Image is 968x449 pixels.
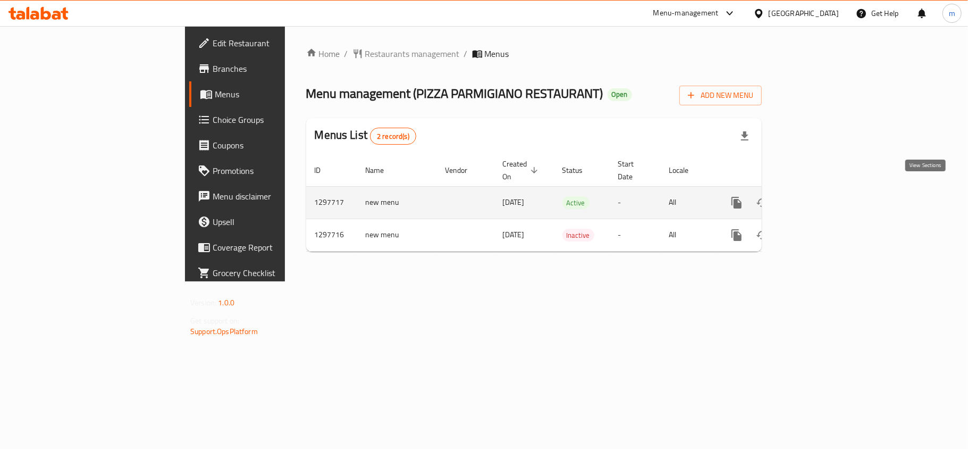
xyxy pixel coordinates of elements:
[306,47,762,60] nav: breadcrumb
[213,267,338,279] span: Grocery Checklist
[352,47,460,60] a: Restaurants management
[190,314,239,328] span: Get support on:
[688,89,753,102] span: Add New Menu
[213,241,338,254] span: Coverage Report
[189,81,347,107] a: Menus
[724,190,750,215] button: more
[365,47,460,60] span: Restaurants management
[562,196,590,209] div: Active
[503,157,541,183] span: Created On
[608,90,632,99] span: Open
[213,113,338,126] span: Choice Groups
[608,88,632,101] div: Open
[190,296,216,310] span: Version:
[750,222,775,248] button: Change Status
[464,47,468,60] li: /
[661,186,716,219] td: All
[189,107,347,132] a: Choice Groups
[213,215,338,228] span: Upsell
[189,260,347,286] a: Grocery Checklist
[366,164,398,177] span: Name
[610,219,661,251] td: -
[213,37,338,49] span: Edit Restaurant
[190,325,258,338] a: Support.OpsPlatform
[503,228,525,242] span: [DATE]
[213,164,338,177] span: Promotions
[357,219,437,251] td: new menu
[189,158,347,184] a: Promotions
[769,7,839,19] div: [GEOGRAPHIC_DATA]
[189,235,347,260] a: Coverage Report
[750,190,775,215] button: Change Status
[562,164,597,177] span: Status
[716,154,835,187] th: Actions
[213,190,338,203] span: Menu disclaimer
[189,184,347,209] a: Menu disclaimer
[503,195,525,209] span: [DATE]
[618,157,648,183] span: Start Date
[189,132,347,158] a: Coupons
[189,56,347,81] a: Branches
[315,164,335,177] span: ID
[306,81,603,105] span: Menu management ( PIZZA PARMIGIANO RESTAURANT )
[370,128,416,145] div: Total records count
[610,186,661,219] td: -
[669,164,703,177] span: Locale
[445,164,482,177] span: Vendor
[562,197,590,209] span: Active
[949,7,955,19] span: m
[357,186,437,219] td: new menu
[315,127,416,145] h2: Menus List
[306,154,835,252] table: enhanced table
[215,88,338,101] span: Menus
[485,47,509,60] span: Menus
[189,30,347,56] a: Edit Restaurant
[213,62,338,75] span: Branches
[653,7,719,20] div: Menu-management
[732,123,757,149] div: Export file
[189,209,347,235] a: Upsell
[562,229,594,242] span: Inactive
[679,86,762,105] button: Add New Menu
[371,131,416,142] span: 2 record(s)
[213,139,338,152] span: Coupons
[661,219,716,251] td: All
[724,222,750,248] button: more
[218,296,234,310] span: 1.0.0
